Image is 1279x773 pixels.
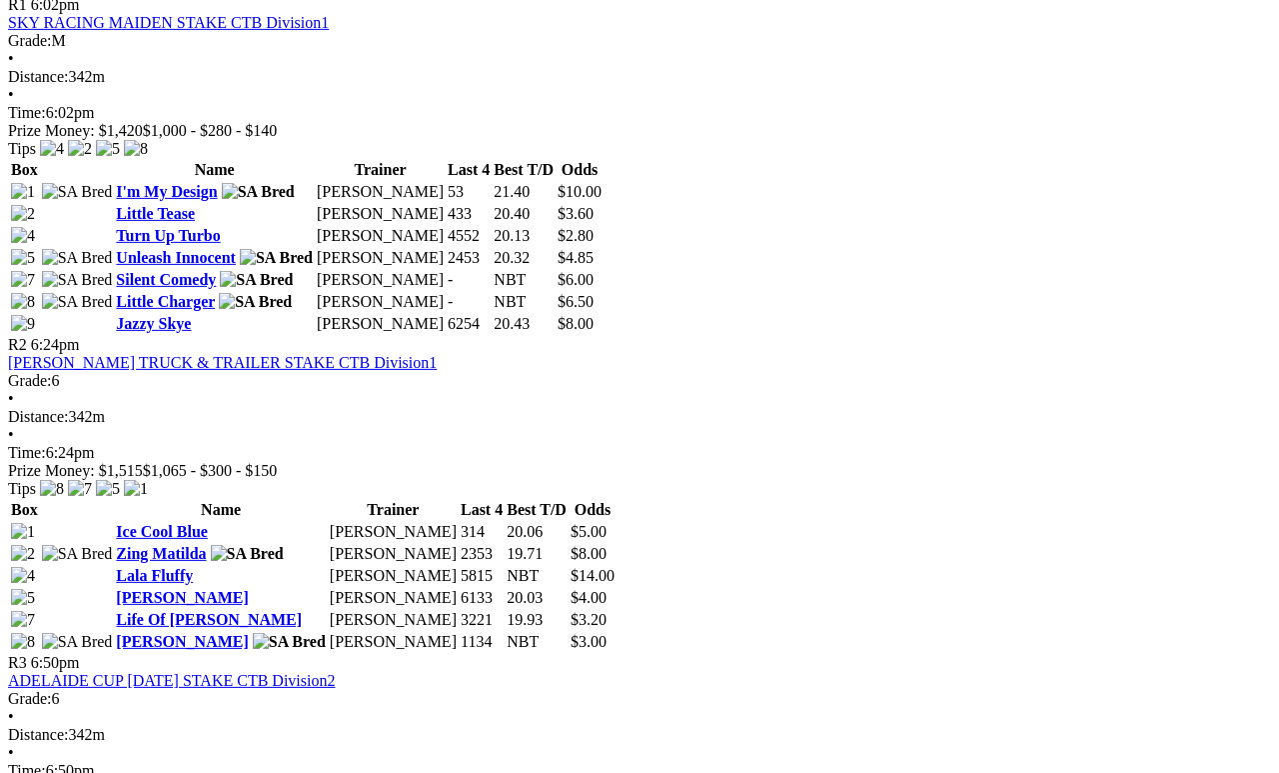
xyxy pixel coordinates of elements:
img: SA Bred [42,249,113,267]
td: 3221 [460,610,504,630]
a: Jazzy Skye [116,315,191,332]
a: [PERSON_NAME] TRUCK & TRAILER STAKE CTB Division1 [8,354,437,371]
img: SA Bred [42,293,113,311]
span: • [8,708,14,725]
td: 2453 [447,248,491,268]
img: 8 [11,293,35,311]
span: $1,000 - $280 - $140 [143,122,278,139]
th: Name [115,500,327,520]
span: Distance: [8,68,68,85]
a: Little Charger [116,293,215,310]
span: $4.85 [558,249,594,266]
img: 2 [11,205,35,223]
span: Box [11,161,38,178]
th: Odds [557,160,603,180]
td: [PERSON_NAME] [316,314,445,334]
th: Best T/D [506,500,568,520]
td: NBT [506,632,568,652]
img: 7 [11,271,35,289]
span: Box [11,501,38,518]
td: 433 [447,204,491,224]
div: 6:24pm [8,444,1271,462]
th: Trainer [329,500,458,520]
a: Silent Comedy [116,271,216,288]
a: [PERSON_NAME] [116,633,248,650]
td: 19.93 [506,610,568,630]
td: 20.43 [493,314,555,334]
th: Last 4 [447,160,491,180]
td: [PERSON_NAME] [329,544,458,564]
img: 1 [124,480,148,498]
td: [PERSON_NAME] [329,588,458,608]
span: • [8,390,14,407]
td: 19.71 [506,544,568,564]
td: 5815 [460,566,504,586]
a: Life Of [PERSON_NAME] [116,611,302,628]
td: 20.13 [493,226,555,246]
img: SA Bred [42,271,113,289]
span: $4.00 [571,589,607,606]
td: [PERSON_NAME] [329,566,458,586]
img: 7 [11,611,35,629]
td: NBT [493,292,555,312]
div: 342m [8,68,1271,86]
img: SA Bred [42,545,113,563]
span: $8.00 [558,315,594,332]
a: Ice Cool Blue [116,523,208,540]
span: Grade: [8,690,52,707]
td: [PERSON_NAME] [316,292,445,312]
span: Distance: [8,726,68,743]
span: $5.00 [571,523,607,540]
div: M [8,32,1271,50]
img: 4 [40,140,64,158]
span: Distance: [8,408,68,425]
th: Odds [570,500,616,520]
td: 6133 [460,588,504,608]
th: Name [115,160,314,180]
img: SA Bred [240,249,313,267]
span: $2.80 [558,227,594,244]
td: [PERSON_NAME] [316,182,445,202]
img: 5 [96,480,120,498]
th: Trainer [316,160,445,180]
td: 20.06 [506,522,568,542]
a: ADELAIDE CUP [DATE] STAKE CTB Division2 [8,672,335,689]
span: Tips [8,480,36,497]
td: [PERSON_NAME] [316,270,445,290]
span: • [8,50,14,67]
a: Turn Up Turbo [116,227,220,244]
a: SKY RACING MAIDEN STAKE CTB Division1 [8,14,329,31]
div: 342m [8,408,1271,426]
img: SA Bred [211,545,284,563]
td: 314 [460,522,504,542]
td: 6254 [447,314,491,334]
span: Grade: [8,372,52,389]
img: 8 [124,140,148,158]
span: Time: [8,444,46,461]
span: Time: [8,104,46,121]
a: Lala Fluffy [116,567,193,584]
td: NBT [506,566,568,586]
img: 9 [11,315,35,333]
td: 4552 [447,226,491,246]
td: NBT [493,270,555,290]
td: - [447,270,491,290]
a: Zing Matilda [116,545,206,562]
img: 5 [96,140,120,158]
td: 53 [447,182,491,202]
span: Tips [8,140,36,157]
td: 21.40 [493,182,555,202]
td: - [447,292,491,312]
img: SA Bred [42,183,113,201]
span: $3.20 [571,611,607,628]
div: 342m [8,726,1271,744]
th: Best T/D [493,160,555,180]
td: [PERSON_NAME] [329,610,458,630]
img: SA Bred [42,633,113,651]
div: Prize Money: $1,420 [8,122,1271,140]
img: 1 [11,523,35,541]
td: [PERSON_NAME] [316,204,445,224]
img: SA Bred [253,633,326,651]
img: 4 [11,227,35,245]
a: Unleash Innocent [116,249,236,266]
